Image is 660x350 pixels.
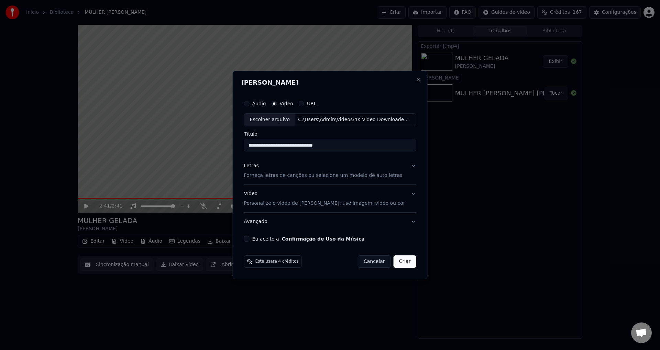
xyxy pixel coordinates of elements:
p: Forneça letras de canções ou selecione um modelo de auto letras [244,172,403,179]
div: C:\Users\Admin\Videos\4K Video Downloader+\STUCK ON YOU - [PERSON_NAME] (Lyrics).mp4 [295,116,412,123]
button: Criar [394,255,416,268]
label: Áudio [252,101,266,106]
button: Avançado [244,213,416,231]
button: Cancelar [358,255,391,268]
div: Letras [244,163,259,170]
label: Vídeo [279,101,293,106]
label: URL [307,101,317,106]
h2: [PERSON_NAME] [241,79,419,86]
label: Eu aceito a [252,236,365,241]
span: Este usará 4 créditos [255,259,299,264]
button: LetrasForneça letras de canções ou selecione um modelo de auto letras [244,157,416,185]
p: Personalize o vídeo de [PERSON_NAME]: use imagem, vídeo ou cor [244,200,405,207]
button: Eu aceito a [282,236,365,241]
div: Escolher arquivo [244,114,296,126]
label: Título [244,132,416,137]
div: Vídeo [244,191,405,207]
button: VídeoPersonalize o vídeo de [PERSON_NAME]: use imagem, vídeo ou cor [244,185,416,213]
